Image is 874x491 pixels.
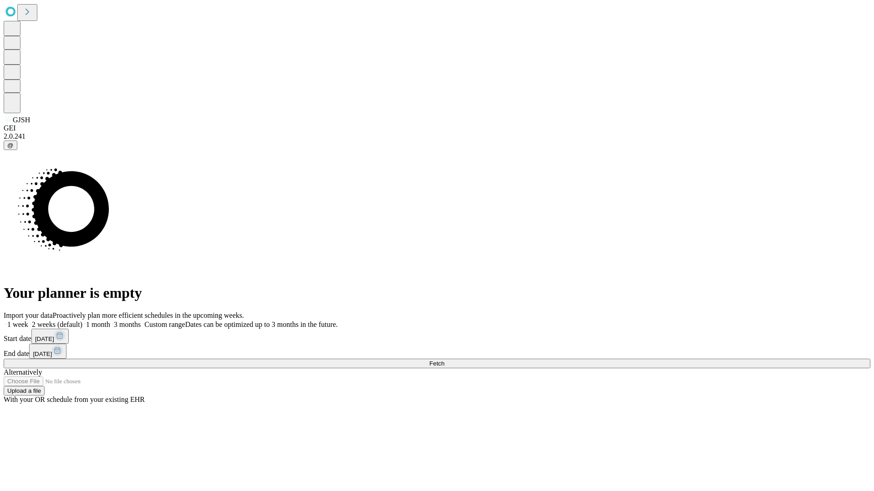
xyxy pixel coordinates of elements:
span: GJSH [13,116,30,124]
span: @ [7,142,14,149]
button: [DATE] [31,329,69,344]
div: Start date [4,329,870,344]
span: Alternatively [4,368,42,376]
span: With your OR schedule from your existing EHR [4,396,145,403]
span: 2 weeks (default) [32,321,82,328]
button: [DATE] [29,344,66,359]
button: @ [4,140,17,150]
div: End date [4,344,870,359]
span: 1 week [7,321,28,328]
span: [DATE] [33,351,52,357]
span: Custom range [144,321,185,328]
button: Fetch [4,359,870,368]
span: 3 months [114,321,141,328]
button: Upload a file [4,386,45,396]
div: 2.0.241 [4,132,870,140]
span: Dates can be optimized up to 3 months in the future. [185,321,338,328]
span: Import your data [4,311,53,319]
span: Proactively plan more efficient schedules in the upcoming weeks. [53,311,244,319]
h1: Your planner is empty [4,285,870,301]
span: [DATE] [35,336,54,342]
div: GEI [4,124,870,132]
span: Fetch [429,360,444,367]
span: 1 month [86,321,110,328]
